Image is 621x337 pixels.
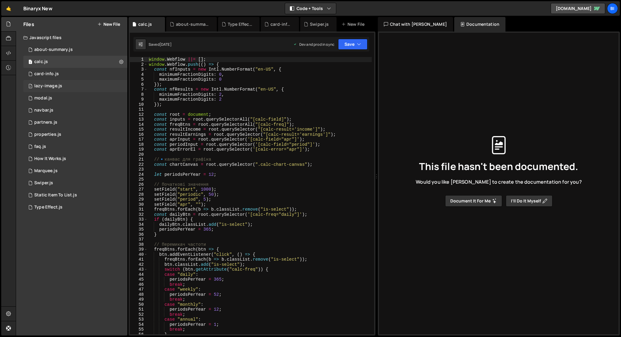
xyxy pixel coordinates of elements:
[130,142,148,147] div: 18
[34,132,61,137] div: properties.js
[130,237,148,242] div: 37
[23,56,127,68] div: 16013/45436.js
[130,152,148,157] div: 20
[34,192,77,198] div: Static Item To List.js
[23,201,127,213] div: 16013/42871.js
[130,262,148,267] div: 42
[310,21,329,27] div: Swiper.js
[29,60,32,65] span: 1
[130,267,148,272] div: 43
[130,282,148,287] div: 46
[23,141,127,153] div: 16013/45421.js
[23,177,127,189] div: 16013/43338.js
[34,120,57,125] div: partners.js
[130,122,148,127] div: 14
[130,297,148,302] div: 49
[130,147,148,152] div: 19
[607,3,618,14] a: Bi
[130,322,148,327] div: 54
[130,222,148,227] div: 34
[130,102,148,107] div: 10
[130,117,148,122] div: 13
[338,39,368,50] button: Save
[130,272,148,277] div: 44
[130,207,148,212] div: 31
[130,97,148,102] div: 9
[130,57,148,62] div: 1
[130,232,148,237] div: 36
[34,156,66,162] div: How It Works.js
[270,21,292,27] div: card-info.js
[97,22,120,27] button: New File
[130,162,148,167] div: 22
[34,83,62,89] div: lazy-image.js
[130,307,148,312] div: 51
[130,227,148,232] div: 35
[445,195,502,207] button: Document it for me
[130,182,148,187] div: 26
[34,168,58,174] div: Marquee.js
[130,192,148,197] div: 28
[130,187,148,192] div: 27
[130,247,148,252] div: 39
[419,162,578,171] span: This file hasn't been documented.
[34,71,59,77] div: card-info.js
[130,252,148,257] div: 40
[130,112,148,117] div: 12
[34,95,52,101] div: modal.js
[149,42,172,47] div: Saved
[130,317,148,322] div: 53
[130,312,148,317] div: 52
[23,153,127,165] div: 16013/43845.js
[130,277,148,282] div: 45
[34,180,53,186] div: Swiper.js
[551,3,605,14] a: [DOMAIN_NAME]
[130,72,148,77] div: 4
[34,144,46,149] div: faq.js
[130,157,148,162] div: 21
[130,77,148,82] div: 5
[130,127,148,132] div: 15
[130,67,148,72] div: 3
[130,132,148,137] div: 16
[130,87,148,92] div: 7
[23,92,127,104] div: 16013/45594.js
[378,17,453,32] div: Chat with [PERSON_NAME]
[130,62,148,67] div: 2
[176,21,210,27] div: about-summary.js
[34,205,62,210] div: Type Effect.js
[416,179,582,185] span: Would you like [PERSON_NAME] to create the documentation for you?
[23,128,127,141] div: 16013/45453.js
[29,84,32,89] span: 1
[130,167,148,172] div: 23
[23,68,127,80] div: 16013/45455.js
[228,21,252,27] div: Type Effect.js
[130,92,148,97] div: 8
[130,137,148,142] div: 17
[23,116,127,128] div: 16013/45562.js
[130,107,148,112] div: 11
[138,21,152,27] div: calc.js
[285,3,336,14] button: Code + Tools
[130,172,148,177] div: 24
[454,17,505,32] div: Documentation
[506,195,552,207] button: I’ll do it myself
[159,42,172,47] div: [DATE]
[23,189,127,201] div: 16013/43335.js
[1,1,16,16] a: 🤙
[23,5,52,12] div: Binaryx New
[34,47,73,52] div: about-summary.js
[23,165,127,177] div: 16013/42868.js
[23,21,34,28] h2: Files
[130,287,148,292] div: 47
[130,82,148,87] div: 6
[130,242,148,247] div: 38
[130,327,148,332] div: 55
[34,59,48,65] div: calc.js
[23,104,127,116] div: 16013/45590.js
[130,177,148,182] div: 25
[34,108,53,113] div: navbar.js
[130,217,148,222] div: 33
[293,42,334,47] div: Dev and prod in sync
